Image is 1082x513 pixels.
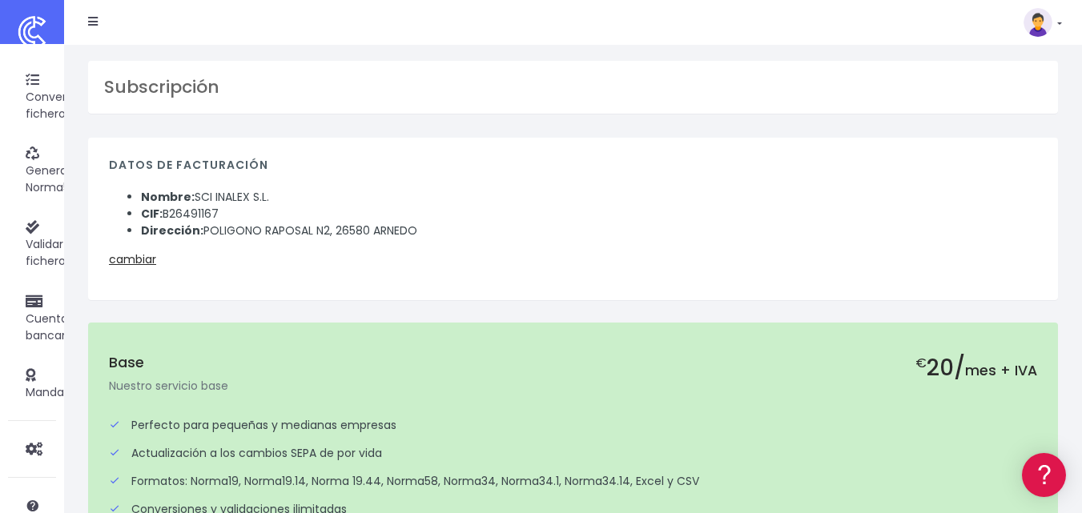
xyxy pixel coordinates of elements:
[16,111,304,126] div: Información general
[109,417,1037,434] div: Perfecto para pequeñas y medianas empresas
[16,428,304,456] button: Contáctanos
[109,158,1037,180] h4: Datos de facturación
[16,177,304,192] div: Convertir ficheros
[141,222,1037,239] li: POLIGONO RAPOSAL N2, 26580 ARNEDO
[220,461,308,476] a: POWERED BY ENCHANT
[109,473,1037,490] div: Formatos: Norma19, Norma19.14, Norma 19.44, Norma58, Norma34, Norma34.1, Norma34.14, Excel y CSV
[16,202,304,227] a: Formatos
[1024,8,1052,37] img: profile
[965,361,1037,380] span: mes + IVA
[109,377,1037,395] p: Nuestro servicio base
[141,189,1037,206] li: SCI INALEX S.L.
[16,252,304,277] a: Videotutoriales
[109,445,1037,462] div: Actualización a los cambios SEPA de por vida
[8,281,56,355] a: Cuentas bancarias
[104,77,1042,98] h3: Subscripción
[8,134,56,207] a: Generar Norma58
[8,355,56,412] a: Mandatos
[16,384,304,399] div: Programadores
[915,355,1037,382] h2: 20/
[16,277,304,302] a: Perfiles de empresas
[141,206,163,222] strong: CIF:
[109,251,156,267] a: cambiar
[12,12,52,52] img: logo
[16,409,304,434] a: API
[141,206,1037,222] li: B26491167
[8,207,56,281] a: Validar fichero
[141,222,203,238] strong: Dirección:
[16,318,304,333] div: Facturación
[141,189,195,205] strong: Nombre:
[16,343,304,368] a: General
[109,355,1037,371] h5: Base
[915,353,927,372] small: €
[16,227,304,252] a: Problemas habituales
[16,136,304,161] a: Información general
[8,60,56,134] a: Convertir fichero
